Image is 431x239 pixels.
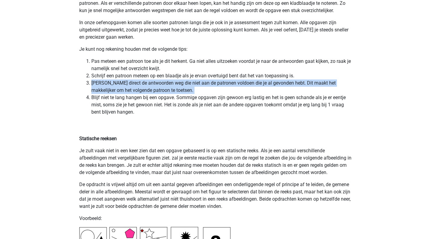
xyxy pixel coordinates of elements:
[79,181,352,210] p: De opdracht is vrijwel altijd om uit een aantal gegeven afbeeldingen een onderliggende regel of p...
[91,94,352,116] li: Blijf niet te lang hangen bij een opgave. Sommige opgaven zijn gewoon erg lastig en het is geen s...
[79,19,352,41] p: In onze oefenopgaven komen alle soorten patronen langs die je ook in je assessment tegen zult kom...
[91,72,352,79] li: Schrijf een patroon meteen op een blaadje als je ervan overtuigd bent dat het van toepassing is.
[91,58,352,72] li: Pas meteen een patroon toe als je dit herkent. Ga niet alles uitzoeken voordat je naar de antwoor...
[79,136,117,141] b: Statische reeksen
[79,147,352,176] p: Je zult vaak niet in een keer zien dat een opgave gebaseerd is op een statische reeks. Als je een...
[91,79,352,94] li: [PERSON_NAME] direct de antwoorden weg die niet aan de patronen voldoen die je al gevonden hebt. ...
[79,46,352,53] p: Je kunt nog rekening houden met de volgende tips:
[79,215,352,222] p: Voorbeeld:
